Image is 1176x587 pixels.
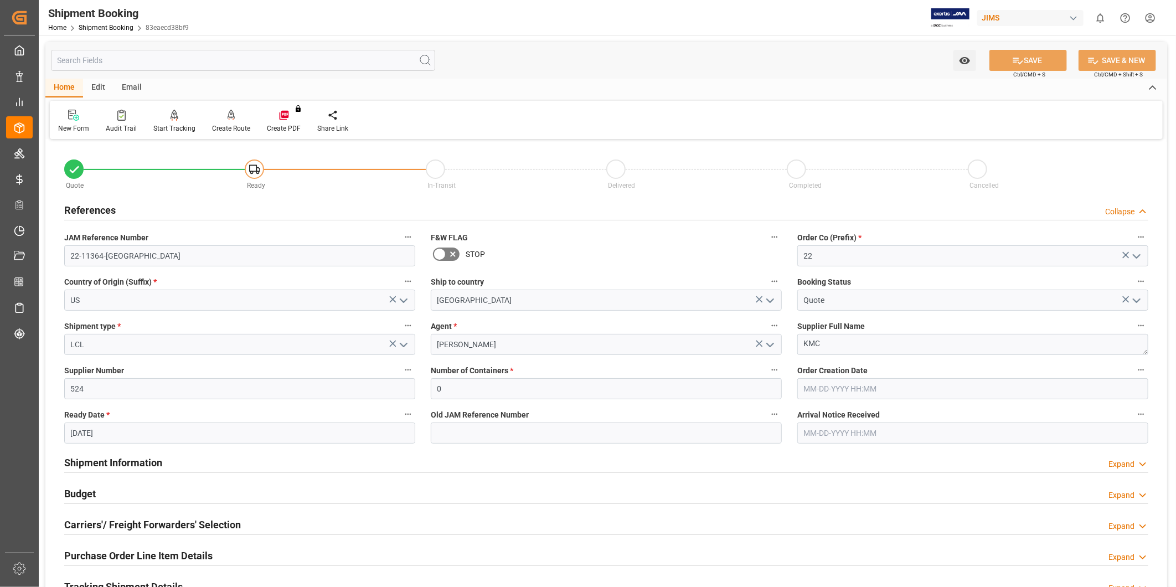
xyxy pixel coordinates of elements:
h2: Purchase Order Line Item Details [64,548,213,563]
span: Shipment type [64,321,121,332]
div: JIMS [977,10,1084,26]
div: Create Route [212,123,250,133]
div: New Form [58,123,89,133]
button: open menu [953,50,976,71]
h2: Carriers'/ Freight Forwarders' Selection [64,517,241,532]
button: Order Creation Date [1134,363,1148,377]
button: JIMS [977,7,1088,28]
span: Booking Status [797,276,851,288]
button: Number of Containers * [767,363,782,377]
span: Order Creation Date [797,365,868,377]
span: Ctrl/CMD + S [1013,70,1045,79]
span: Order Co (Prefix) [797,232,862,244]
span: Completed [789,182,822,189]
div: Start Tracking [153,123,195,133]
div: Expand [1108,459,1134,470]
button: Country of Origin (Suffix) * [401,274,415,289]
div: Expand [1108,552,1134,563]
span: Quote [66,182,84,189]
span: Number of Containers [431,365,513,377]
input: Type to search/select [64,290,415,311]
span: Supplier Number [64,365,124,377]
a: Home [48,24,66,32]
img: Exertis%20JAM%20-%20Email%20Logo.jpg_1722504956.jpg [931,8,969,28]
div: Home [45,79,83,97]
span: Country of Origin (Suffix) [64,276,157,288]
button: open menu [761,336,778,353]
button: SAVE [989,50,1067,71]
h2: Budget [64,486,96,501]
span: Delivered [608,182,635,189]
button: Supplier Number [401,363,415,377]
input: MM-DD-YYYY HH:MM [797,378,1148,399]
button: show 0 new notifications [1088,6,1113,30]
span: Ctrl/CMD + Shift + S [1094,70,1143,79]
button: Shipment type * [401,318,415,333]
div: Expand [1108,490,1134,501]
span: Ship to country [431,276,484,288]
div: Expand [1108,521,1134,532]
button: Agent * [767,318,782,333]
h2: References [64,203,116,218]
span: Old JAM Reference Number [431,409,529,421]
div: Edit [83,79,114,97]
h2: Shipment Information [64,455,162,470]
textarea: KMC [797,334,1148,355]
button: F&W FLAG [767,230,782,244]
div: Audit Trail [106,123,137,133]
div: Shipment Booking [48,5,189,22]
button: open menu [1128,292,1144,309]
span: Ready Date [64,409,110,421]
button: Order Co (Prefix) * [1134,230,1148,244]
button: open menu [395,292,411,309]
span: F&W FLAG [431,232,468,244]
button: Ready Date * [401,407,415,421]
input: Search Fields [51,50,435,71]
span: Ready [247,182,265,189]
div: Email [114,79,150,97]
button: open menu [1128,248,1144,265]
button: Help Center [1113,6,1138,30]
button: JAM Reference Number [401,230,415,244]
span: Agent [431,321,457,332]
button: Old JAM Reference Number [767,407,782,421]
span: Cancelled [969,182,999,189]
div: Collapse [1105,206,1134,218]
button: SAVE & NEW [1079,50,1156,71]
input: MM-DD-YYYY [64,423,415,444]
span: In-Transit [427,182,456,189]
span: STOP [466,249,485,260]
span: Supplier Full Name [797,321,865,332]
a: Shipment Booking [79,24,133,32]
div: Share Link [317,123,348,133]
button: Ship to country [767,274,782,289]
button: Supplier Full Name [1134,318,1148,333]
input: MM-DD-YYYY HH:MM [797,423,1148,444]
span: JAM Reference Number [64,232,148,244]
button: open menu [395,336,411,353]
button: Booking Status [1134,274,1148,289]
button: open menu [761,292,778,309]
span: Arrival Notice Received [797,409,880,421]
button: Arrival Notice Received [1134,407,1148,421]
